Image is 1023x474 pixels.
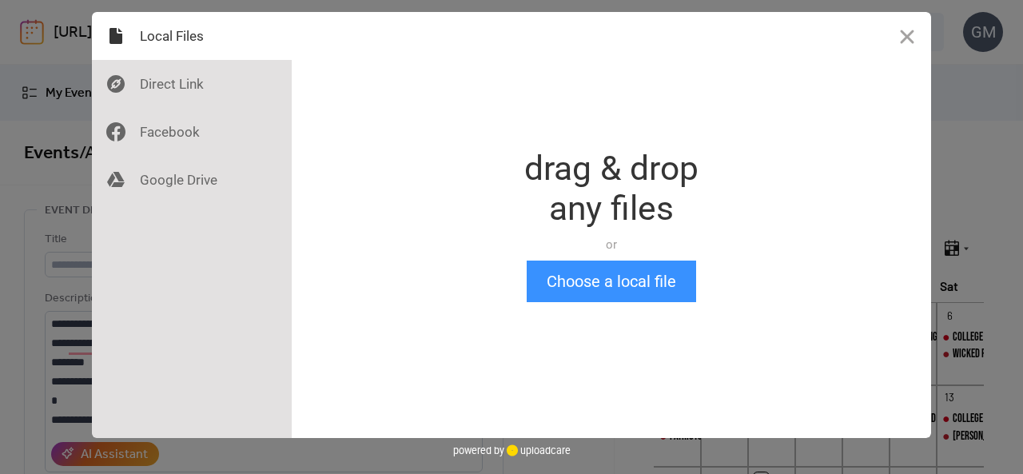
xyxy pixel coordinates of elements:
button: Close [883,12,931,60]
div: powered by [453,438,571,462]
button: Choose a local file [527,261,696,302]
div: Direct Link [92,60,292,108]
a: uploadcare [504,444,571,456]
div: Google Drive [92,156,292,204]
div: or [524,237,699,253]
div: Facebook [92,108,292,156]
div: drag & drop any files [524,149,699,229]
div: Local Files [92,12,292,60]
